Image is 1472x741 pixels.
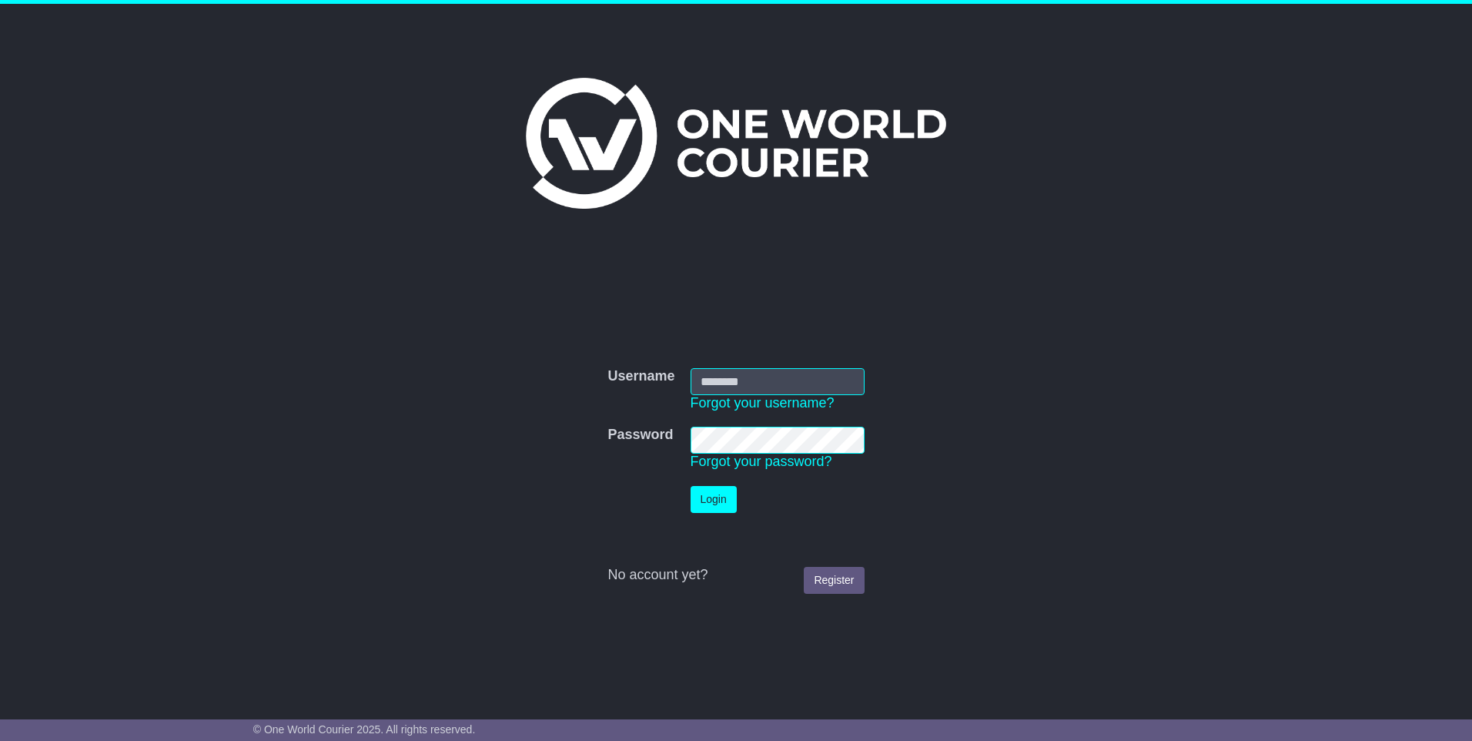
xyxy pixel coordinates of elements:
span: © One World Courier 2025. All rights reserved. [253,723,476,736]
label: Username [607,368,674,385]
a: Register [804,567,864,594]
label: Password [607,427,673,444]
a: Forgot your username? [691,395,835,411]
div: No account yet? [607,567,864,584]
img: One World [526,78,946,209]
a: Forgot your password? [691,454,832,469]
button: Login [691,486,737,513]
